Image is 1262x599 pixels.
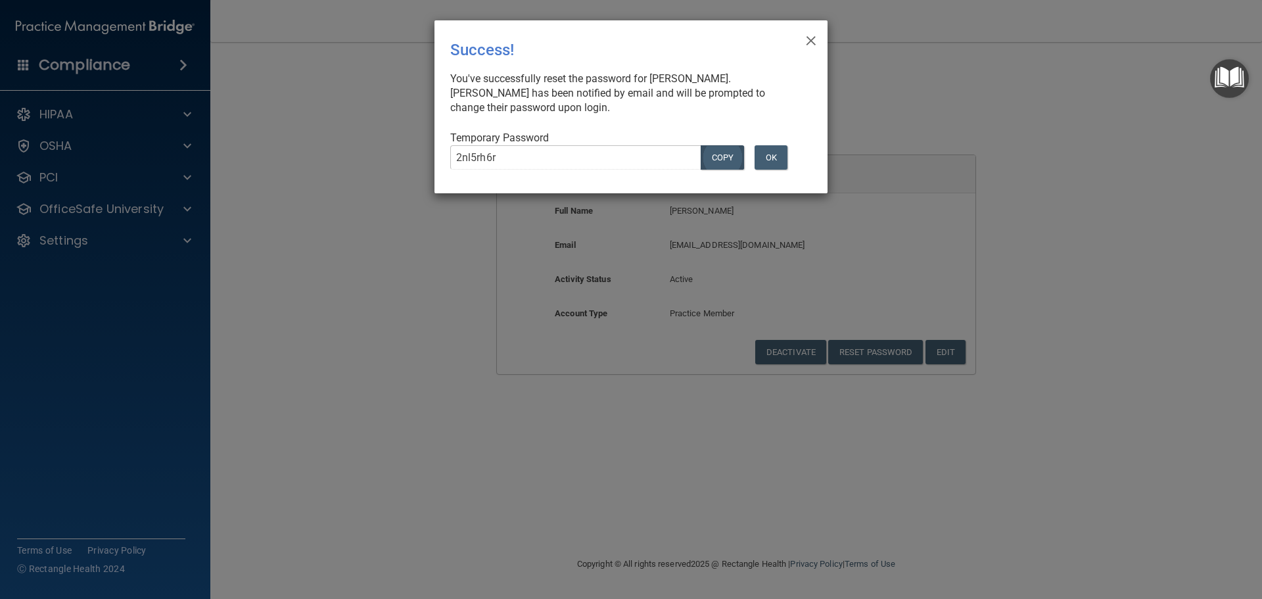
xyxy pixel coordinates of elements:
[450,72,801,115] div: You've successfully reset the password for [PERSON_NAME]. [PERSON_NAME] has been notified by emai...
[450,132,549,144] span: Temporary Password
[1210,59,1249,98] button: Open Resource Center
[701,145,744,170] button: COPY
[450,31,758,69] div: Success!
[755,145,787,170] button: OK
[805,26,817,52] span: ×
[1035,506,1246,558] iframe: Drift Widget Chat Controller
